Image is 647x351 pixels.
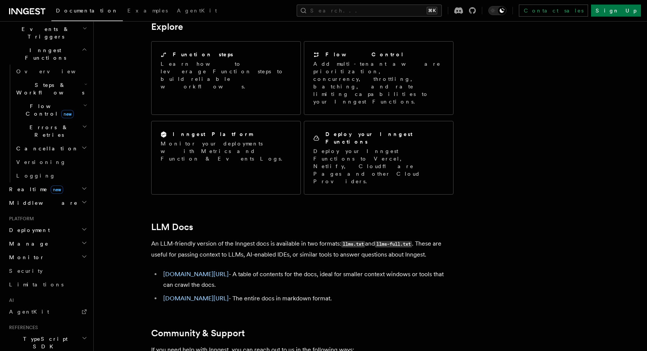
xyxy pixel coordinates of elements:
a: Explore [151,22,183,32]
span: Versioning [16,159,66,165]
span: Inngest Functions [6,46,82,62]
button: Flow Controlnew [13,99,89,121]
button: Steps & Workflows [13,78,89,99]
span: AgentKit [9,309,49,315]
p: Learn how to leverage Function steps to build reliable workflows. [161,60,291,90]
span: Errors & Retries [13,124,82,139]
button: Monitor [6,250,89,264]
span: new [51,186,63,194]
span: AgentKit [177,8,217,14]
button: Events & Triggers [6,22,89,43]
span: Middleware [6,199,78,207]
a: Function stepsLearn how to leverage Function steps to build reliable workflows. [151,41,301,115]
a: Examples [123,2,172,20]
button: Toggle dark mode [488,6,506,15]
h2: Flow Control [325,51,404,58]
div: Inngest Functions [6,65,89,182]
span: Monitor [6,254,45,261]
button: Realtimenew [6,182,89,196]
button: Errors & Retries [13,121,89,142]
a: Versioning [13,155,89,169]
span: Manage [6,240,49,247]
code: llms.txt [341,241,365,247]
span: Security [9,268,43,274]
span: Documentation [56,8,118,14]
a: Sign Up [591,5,641,17]
p: Deploy your Inngest Functions to Vercel, Netlify, Cloudflare Pages and other Cloud Providers. [313,147,444,185]
span: References [6,325,38,331]
li: - The entire docs in markdown format. [161,293,454,304]
a: Limitations [6,278,89,291]
h2: Inngest Platform [173,130,253,138]
a: [DOMAIN_NAME][URL] [163,271,229,278]
button: Cancellation [13,142,89,155]
span: Limitations [9,281,63,288]
span: Examples [127,8,168,14]
a: Logging [13,169,89,182]
span: Realtime [6,186,63,193]
h2: Deploy your Inngest Functions [325,130,444,145]
h2: Function steps [173,51,233,58]
a: Inngest PlatformMonitor your deployments with Metrics and Function & Events Logs. [151,121,301,195]
a: LLM Docs [151,222,193,232]
code: llms-full.txt [375,241,412,247]
span: Platform [6,216,34,222]
button: Manage [6,237,89,250]
a: [DOMAIN_NAME][URL] [163,295,229,302]
a: Community & Support [151,328,245,339]
kbd: ⌘K [427,7,437,14]
button: Search...⌘K [297,5,442,17]
span: new [61,110,74,118]
span: Overview [16,68,94,74]
button: Inngest Functions [6,43,89,65]
span: AI [6,297,14,303]
span: Events & Triggers [6,25,82,40]
span: Cancellation [13,145,79,152]
li: - A table of contents for the docs, ideal for smaller context windows or tools that can crawl the... [161,269,454,290]
a: Security [6,264,89,278]
span: TypeScript SDK [6,335,82,350]
a: Flow ControlAdd multi-tenant aware prioritization, concurrency, throttling, batching, and rate li... [304,41,454,115]
p: An LLM-friendly version of the Inngest docs is available in two formats: and . These are useful f... [151,238,454,260]
span: Flow Control [13,102,83,118]
a: Documentation [51,2,123,21]
a: Overview [13,65,89,78]
a: AgentKit [172,2,221,20]
a: Contact sales [519,5,588,17]
button: Deployment [6,223,89,237]
span: Logging [16,173,56,179]
p: Monitor your deployments with Metrics and Function & Events Logs. [161,140,291,162]
p: Add multi-tenant aware prioritization, concurrency, throttling, batching, and rate limiting capab... [313,60,444,105]
span: Deployment [6,226,50,234]
a: Deploy your Inngest FunctionsDeploy your Inngest Functions to Vercel, Netlify, Cloudflare Pages a... [304,121,454,195]
a: AgentKit [6,305,89,319]
button: Middleware [6,196,89,210]
span: Steps & Workflows [13,81,84,96]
